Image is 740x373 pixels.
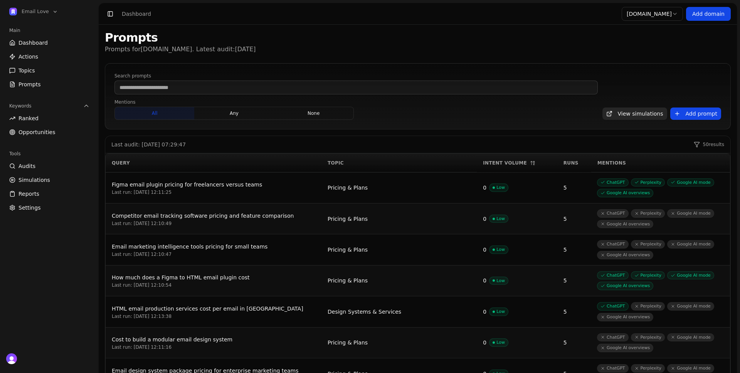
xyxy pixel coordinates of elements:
[483,215,486,223] div: 0
[328,216,368,222] span: Pricing & Plans
[483,308,486,316] div: 0
[489,277,508,285] span: Low
[703,141,724,148] span: 50 results
[483,339,486,346] div: 0
[18,190,39,198] span: Reports
[112,304,315,313] div: HTML email production services cost per email in US
[6,6,61,17] button: Open organization switcher
[112,242,315,251] div: Email marketing intelligence tools pricing for small teams
[9,8,17,15] img: Email Love
[563,215,585,223] div: 5
[274,107,353,119] button: none
[6,160,92,172] a: Audits
[489,308,508,316] span: Low
[112,273,315,282] div: How much does a Figma to HTML email plugin cost
[483,184,486,192] div: 0
[328,339,368,346] span: Pricing & Plans
[489,184,508,192] span: Low
[597,240,628,248] span: ChatGPT
[6,37,92,49] a: Dashboard
[115,107,194,119] button: all
[631,210,665,217] span: Perplexity
[6,202,92,214] a: Settings
[6,64,92,77] a: Topics
[105,45,256,54] p: Prompts for [DOMAIN_NAME] . Latest audit: [DATE]
[668,272,714,279] span: Google AI mode
[111,141,186,148] div: Last audit: [DATE] 07:29:47
[328,277,368,284] span: Pricing & Plans
[631,272,665,279] span: Perplexity
[18,53,38,60] span: Actions
[18,67,35,74] span: Topics
[668,179,714,186] span: Google AI mode
[22,8,49,15] span: Email Love
[6,112,92,124] a: Ranked
[194,107,274,119] button: any
[631,240,665,248] span: Perplexity
[489,215,508,223] span: Low
[6,50,92,63] a: Actions
[563,339,585,346] div: 5
[597,365,628,372] span: ChatGPT
[597,220,653,228] span: Google AI overviews
[563,246,585,254] div: 5
[563,184,585,192] div: 5
[6,353,17,364] button: Open user button
[328,247,368,253] span: Pricing & Plans
[6,188,92,200] a: Reports
[114,73,598,79] label: Search prompts
[6,148,92,160] div: Tools
[18,128,55,136] span: Opportunities
[112,251,315,257] div: Last run: [DATE] 12:10:47
[122,10,151,18] div: Dashboard
[328,185,368,191] span: Pricing & Plans
[597,282,653,290] span: Google AI overviews
[597,179,628,186] span: ChatGPT
[602,108,667,120] a: View simulations
[591,154,730,172] th: Mentions
[483,160,551,166] div: Intent Volume
[489,246,508,254] span: Low
[597,251,653,259] span: Google AI overviews
[597,272,628,279] span: ChatGPT
[18,39,48,47] span: Dashboard
[112,211,315,220] div: Competitor email tracking software pricing and feature comparison
[112,220,315,227] div: Last run: [DATE] 12:10:49
[18,204,40,212] span: Settings
[489,339,508,346] span: Low
[112,313,315,319] div: Last run: [DATE] 12:13:38
[597,210,628,217] span: ChatGPT
[597,344,653,352] span: Google AI overviews
[18,162,35,170] span: Audits
[631,365,665,372] span: Perplexity
[112,180,315,189] div: Figma email plugin pricing for freelancers versus teams
[105,31,256,45] h1: Prompts
[668,302,714,310] span: Google AI mode
[668,365,714,372] span: Google AI mode
[6,126,92,138] a: Opportunities
[328,160,471,166] div: Topic
[597,334,628,341] span: ChatGPT
[483,246,486,254] div: 0
[6,100,92,112] button: Keywords
[597,313,653,321] span: Google AI overviews
[112,189,315,195] div: Last run: [DATE] 12:11:25
[597,189,653,197] span: Google AI overviews
[18,81,41,88] span: Prompts
[670,108,721,120] button: Add prompt
[563,308,585,316] div: 5
[668,334,714,341] span: Google AI mode
[597,302,628,310] span: ChatGPT
[686,7,731,21] a: Add domain
[112,160,315,166] div: Query
[483,277,486,284] div: 0
[112,344,315,350] div: Last run: [DATE] 12:11:16
[112,335,315,344] div: Cost to build a modular email design system
[668,240,714,248] span: Google AI mode
[563,160,585,166] div: Runs
[6,24,92,37] div: Main
[668,210,714,217] span: Google AI mode
[6,174,92,186] a: Simulations
[114,99,354,105] label: Mentions
[18,176,50,184] span: Simulations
